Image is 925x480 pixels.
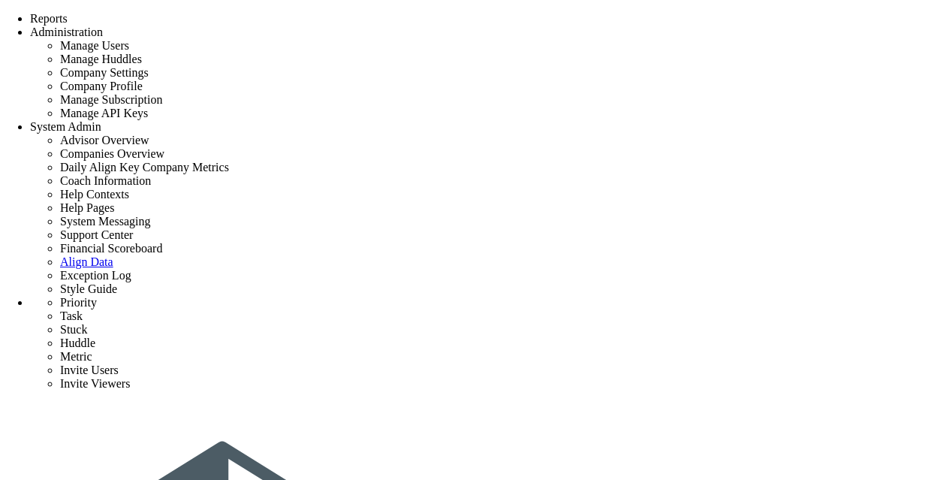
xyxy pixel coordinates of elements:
span: Manage Subscription [60,93,162,106]
a: Align Data [60,255,113,268]
span: Coach Information [60,174,151,187]
span: Company Settings [60,66,149,79]
span: Metric [60,350,92,363]
span: Huddle [60,337,95,349]
span: Help Pages [60,201,114,214]
span: System Admin [30,120,101,133]
span: Manage API Keys [60,107,148,119]
span: Daily Align Key Company Metrics [60,161,229,174]
span: Advisor Overview [60,134,149,146]
span: Manage Huddles [60,53,142,65]
span: Administration [30,26,103,38]
span: System Messaging [60,215,150,228]
span: Style Guide [60,282,117,295]
span: Financial Scoreboard [60,242,162,255]
span: Invite Users [60,364,119,376]
span: Support Center [60,228,133,241]
span: Manage Users [60,39,129,52]
span: Help Contexts [60,188,129,201]
span: Companies Overview [60,147,164,160]
span: Exception Log [60,269,131,282]
span: Reports [30,12,68,25]
span: Company Profile [60,80,143,92]
span: Priority [60,296,97,309]
span: Task [60,309,83,322]
span: Invite Viewers [60,377,130,390]
span: Stuck [60,323,87,336]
